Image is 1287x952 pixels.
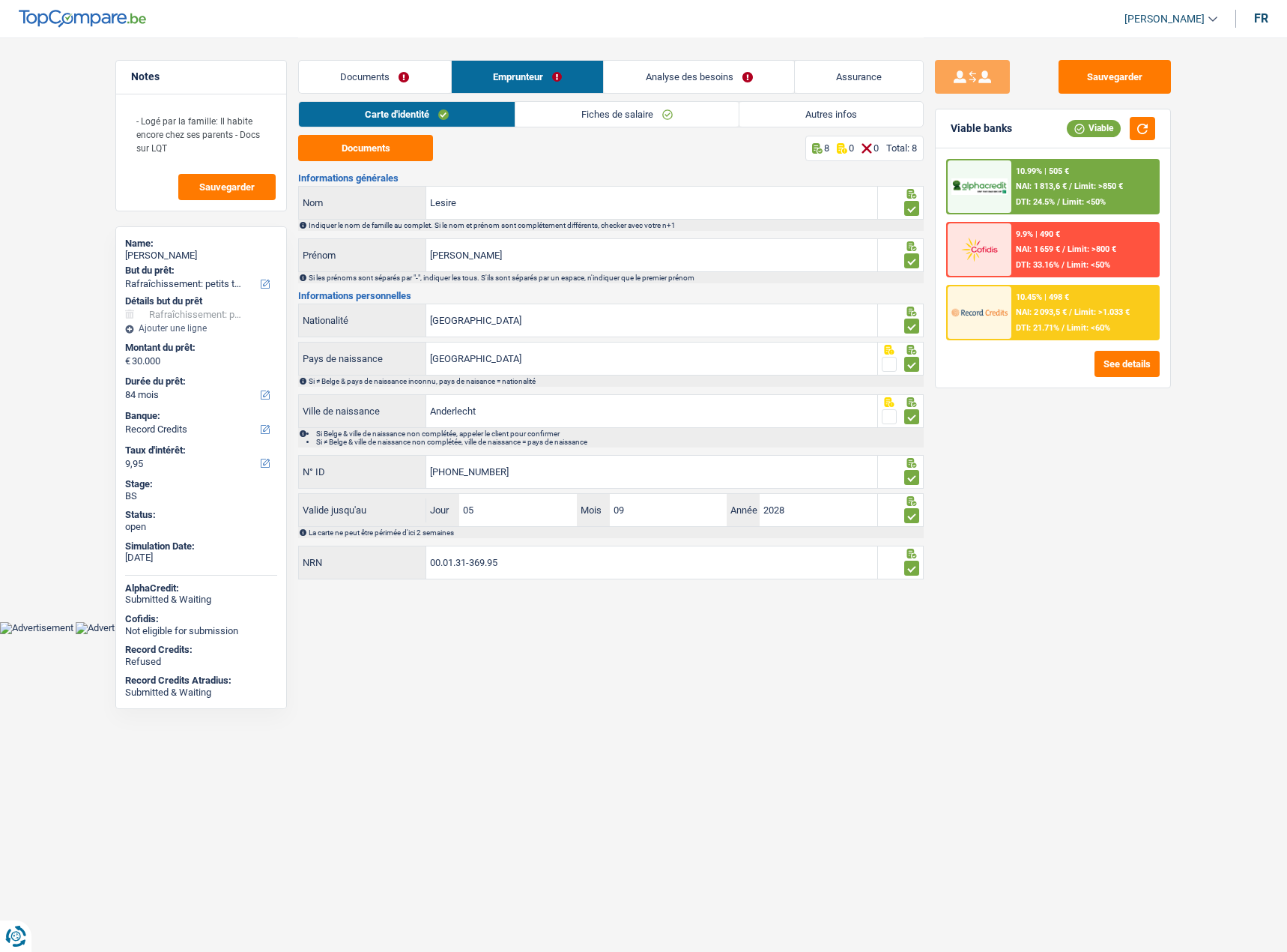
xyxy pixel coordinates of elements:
[298,135,433,161] button: Documents
[299,395,426,427] label: Ville de naissance
[1016,292,1069,302] div: 10.45% | 498 €
[951,122,1012,135] div: Viable banks
[299,498,426,522] label: Valide jusqu'au
[309,221,922,229] div: Indiquer le nom de famille au complet. Si le nom et prénom sont complétement différents, checker ...
[125,656,277,668] div: Refused
[299,102,515,127] a: Carte d'identité
[125,238,277,250] div: Name:
[426,304,877,337] input: Belgique
[1059,60,1171,94] button: Sauvegarder
[426,546,877,579] input: 12.12.12-123.12
[951,298,1007,326] img: Record Credits
[125,582,277,594] div: AlphaCredit:
[199,182,255,192] span: Sauvegarder
[1067,323,1110,333] span: Limit: <60%
[577,494,610,526] label: Mois
[1074,181,1123,191] span: Limit: >850 €
[1016,244,1060,254] span: NAI: 1 659 €
[824,142,829,154] p: 8
[125,644,277,656] div: Record Credits:
[760,494,876,526] input: AAAA
[1016,229,1060,239] div: 9.9% | 490 €
[1074,307,1130,317] span: Limit: >1.033 €
[1016,197,1055,207] span: DTI: 24.5%
[298,173,924,183] h3: Informations générales
[316,438,922,446] li: Si ≠ Belge & ville de naissance non complétée, ville de naissance = pays de naissance
[76,622,149,634] img: Advertisement
[1067,260,1110,270] span: Limit: <50%
[125,376,274,388] label: Durée du prêt:
[1016,260,1059,270] span: DTI: 33.16%
[125,323,277,334] div: Ajouter une ligne
[125,410,274,422] label: Banque:
[299,343,426,375] label: Pays de naissance
[299,456,426,488] label: N° ID
[951,178,1007,196] img: AlphaCredit
[1016,323,1059,333] span: DTI: 21.71%
[795,61,924,93] a: Assurance
[19,10,146,28] img: TopCompare Logo
[1094,351,1160,377] button: See details
[1062,197,1106,207] span: Limit: <50%
[125,355,130,367] span: €
[610,494,727,526] input: MM
[849,142,854,154] p: 0
[1062,260,1065,270] span: /
[125,552,277,564] div: [DATE]
[125,250,277,262] div: [PERSON_NAME]
[125,265,274,277] label: But du prêt:
[1068,244,1116,254] span: Limit: >800 €
[125,521,277,533] div: open
[727,494,760,526] label: Année
[1069,307,1072,317] span: /
[125,625,277,637] div: Not eligible for submission
[125,687,277,699] div: Submitted & Waiting
[298,291,924,301] h3: Informations personnelles
[125,295,277,307] div: Détails but du prêt
[316,430,922,438] li: Si Belge & ville de naissance non complétée, appeler le client pour confirmer
[1016,166,1069,176] div: 10.99% | 505 €
[125,594,277,606] div: Submitted & Waiting
[873,142,879,154] p: 0
[1069,181,1072,191] span: /
[1062,323,1065,333] span: /
[299,187,426,219] label: Nom
[426,494,459,526] label: Jour
[125,540,277,552] div: Simulation Date:
[426,343,877,375] input: Belgique
[125,445,274,457] label: Taux d'intérêt:
[299,239,426,271] label: Prénom
[739,102,923,127] a: Autres infos
[131,70,271,83] h5: Notes
[426,456,877,488] input: 590-1234567-89
[178,174,276,200] button: Sauvegarder
[125,478,277,490] div: Stage:
[299,304,426,337] label: Nationalité
[1062,244,1065,254] span: /
[125,509,277,521] div: Status:
[1016,307,1067,317] span: NAI: 2 093,5 €
[951,235,1007,263] img: Cofidis
[1016,181,1067,191] span: NAI: 1 813,6 €
[604,61,794,93] a: Analyse des besoins
[459,494,576,526] input: JJ
[299,546,426,579] label: NRN
[1112,7,1217,31] a: [PERSON_NAME]
[125,490,277,502] div: BS
[309,377,922,385] div: Si ≠ Belge & pays de naissance inconnu, pays de naisance = nationalité
[309,528,922,537] div: La carte ne peut être périmée d'ici 2 semaines
[125,675,277,687] div: Record Credits Atradius:
[886,142,917,154] div: Total: 8
[125,613,277,625] div: Cofidis:
[515,102,739,127] a: Fiches de salaire
[452,61,604,93] a: Emprunteur
[1124,13,1205,25] span: [PERSON_NAME]
[309,274,922,282] div: Si les prénoms sont séparés par "-", indiquer les tous. S'ils sont séparés par un espace, n'indiq...
[125,342,274,354] label: Montant du prêt:
[299,61,451,93] a: Documents
[1254,11,1268,25] div: fr
[1057,197,1060,207] span: /
[1067,120,1121,136] div: Viable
